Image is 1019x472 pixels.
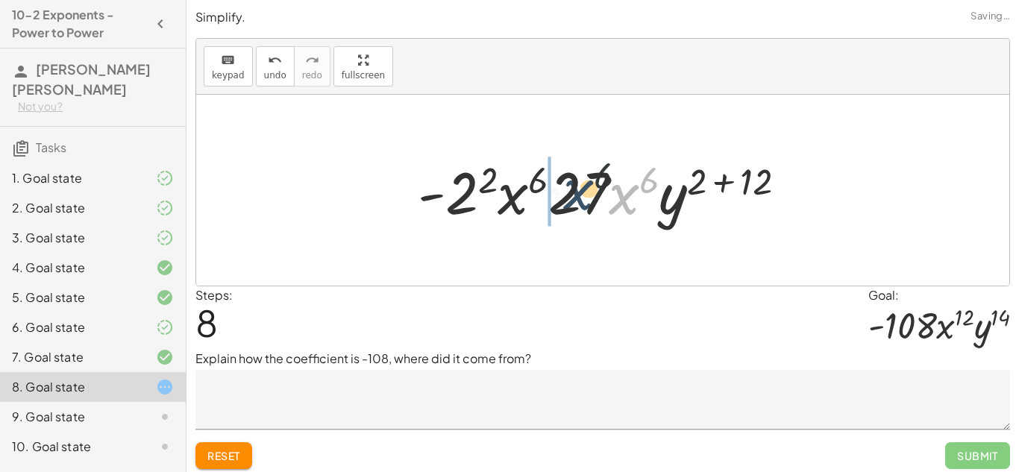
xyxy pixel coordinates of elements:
[333,46,393,86] button: fullscreen
[18,99,174,114] div: Not you?
[971,9,1010,24] span: Saving…
[12,348,132,366] div: 7. Goal state
[156,438,174,456] i: Task not started.
[195,350,1010,368] p: Explain how the coefficient is -108, where did it come from?
[156,199,174,217] i: Task finished and part of it marked as correct.
[12,318,132,336] div: 6. Goal state
[12,259,132,277] div: 4. Goal state
[12,60,151,98] span: [PERSON_NAME] [PERSON_NAME]
[207,449,240,462] span: Reset
[264,70,286,81] span: undo
[204,46,253,86] button: keyboardkeypad
[868,286,1010,304] div: Goal:
[256,46,295,86] button: undoundo
[156,348,174,366] i: Task finished and correct.
[342,70,385,81] span: fullscreen
[12,199,132,217] div: 2. Goal state
[12,169,132,187] div: 1. Goal state
[302,70,322,81] span: redo
[156,259,174,277] i: Task finished and correct.
[156,169,174,187] i: Task finished and part of it marked as correct.
[221,51,235,69] i: keyboard
[12,408,132,426] div: 9. Goal state
[195,287,233,303] label: Steps:
[12,229,132,247] div: 3. Goal state
[12,6,147,42] h4: 10-2 Exponents - Power to Power
[12,289,132,306] div: 5. Goal state
[36,139,66,155] span: Tasks
[156,408,174,426] i: Task not started.
[268,51,282,69] i: undo
[212,70,245,81] span: keypad
[195,442,252,469] button: Reset
[305,51,319,69] i: redo
[156,289,174,306] i: Task finished and correct.
[12,378,132,396] div: 8. Goal state
[156,318,174,336] i: Task finished and part of it marked as correct.
[195,300,218,345] span: 8
[12,438,132,456] div: 10. Goal state
[294,46,330,86] button: redoredo
[195,9,1010,26] p: Simplify.
[156,229,174,247] i: Task finished and part of it marked as correct.
[156,378,174,396] i: Task started.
